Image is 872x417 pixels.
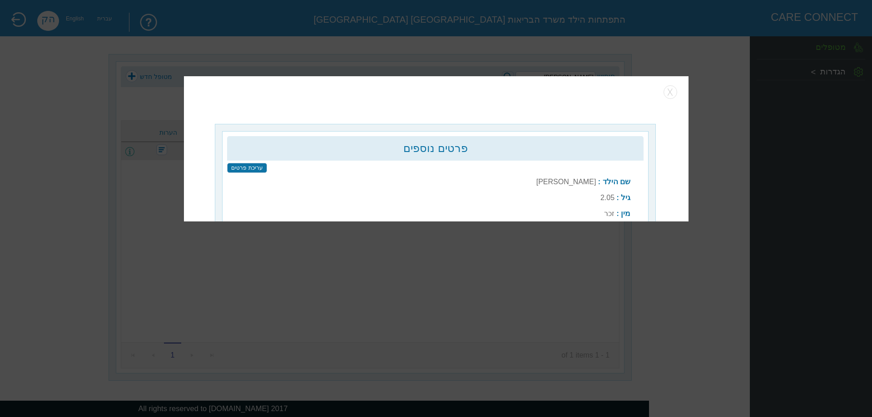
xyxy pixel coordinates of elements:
label: זכר [604,210,614,217]
label: 2.05 [600,194,614,201]
b: : [598,178,600,186]
b: שם הילד [602,177,630,186]
h2: פרטים נוספים [232,142,639,155]
b: גיל [621,193,630,202]
b: : [616,210,619,217]
b: מין [621,209,630,218]
b: : [616,194,619,201]
label: [PERSON_NAME] [536,178,596,186]
input: עריכת פרטים [227,163,267,173]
